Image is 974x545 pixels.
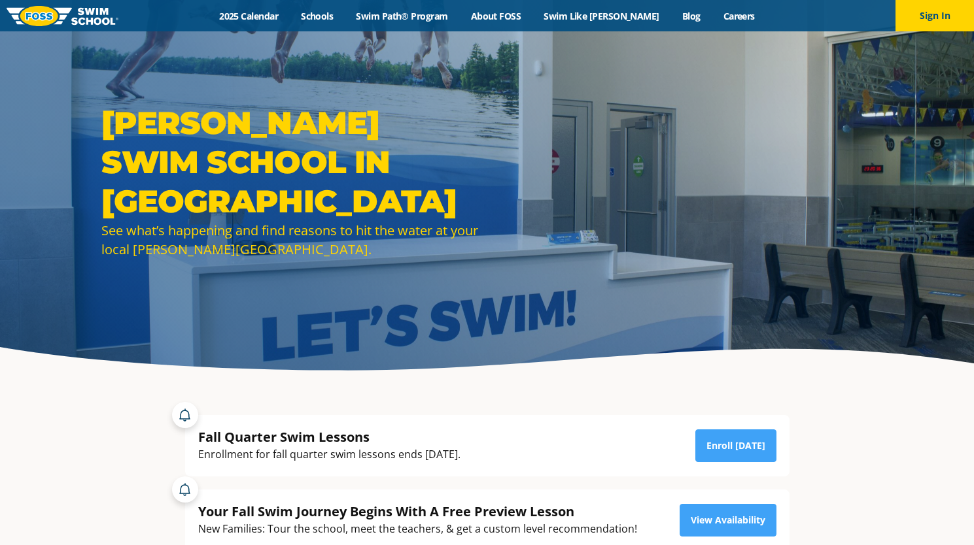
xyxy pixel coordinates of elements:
a: Swim Path® Program [345,10,459,22]
div: Enrollment for fall quarter swim lessons ends [DATE]. [198,446,461,463]
div: Your Fall Swim Journey Begins With A Free Preview Lesson [198,503,637,520]
a: About FOSS [459,10,532,22]
a: Careers [712,10,766,22]
img: FOSS Swim School Logo [7,6,118,26]
div: See what’s happening and find reasons to hit the water at your local [PERSON_NAME][GEOGRAPHIC_DATA]. [101,221,481,259]
h1: [PERSON_NAME] Swim School in [GEOGRAPHIC_DATA] [101,103,481,221]
a: 2025 Calendar [208,10,290,22]
a: Schools [290,10,345,22]
div: New Families: Tour the school, meet the teachers, & get a custom level recommendation! [198,520,637,538]
div: Fall Quarter Swim Lessons [198,428,461,446]
a: Swim Like [PERSON_NAME] [532,10,671,22]
a: Enroll [DATE] [695,429,776,462]
a: View Availability [680,504,776,537]
a: Blog [670,10,712,22]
